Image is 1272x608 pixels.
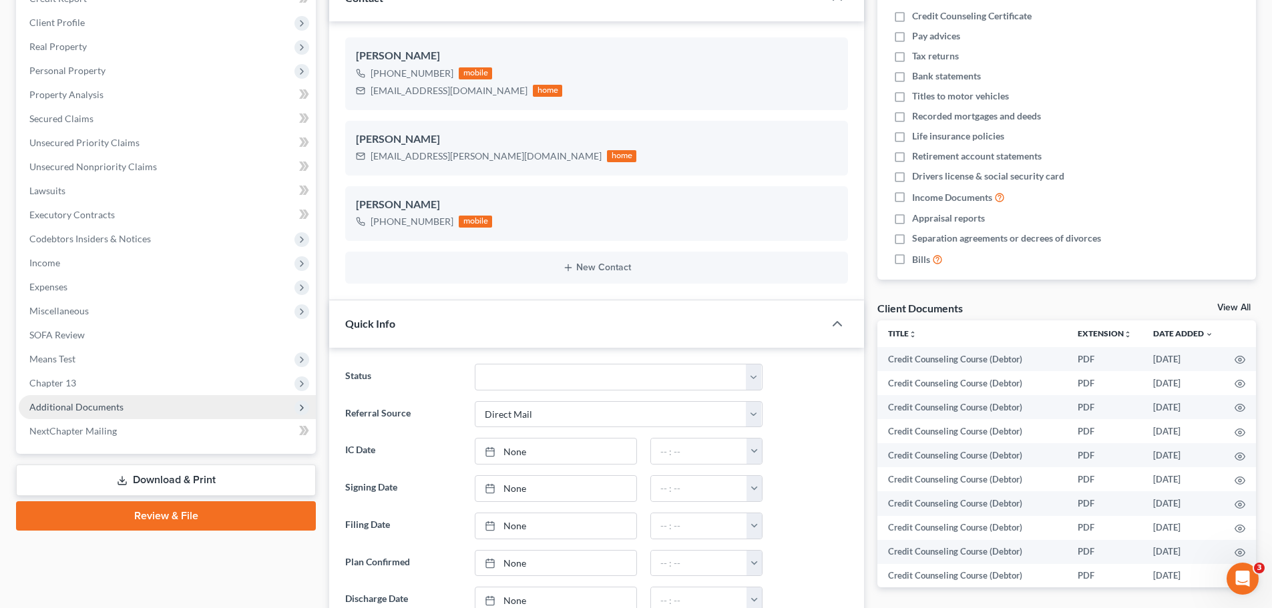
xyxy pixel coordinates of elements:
[339,513,467,539] label: Filing Date
[29,17,85,28] span: Client Profile
[1067,491,1142,515] td: PDF
[19,323,316,347] a: SOFA Review
[1142,395,1224,419] td: [DATE]
[371,215,453,228] div: [PHONE_NUMBER]
[19,203,316,227] a: Executory Contracts
[29,233,151,244] span: Codebtors Insiders & Notices
[1067,516,1142,540] td: PDF
[339,364,467,390] label: Status
[29,113,93,124] span: Secured Claims
[912,9,1032,23] span: Credit Counseling Certificate
[345,317,395,330] span: Quick Info
[19,83,316,107] a: Property Analysis
[912,170,1064,183] span: Drivers license & social security card
[29,65,105,76] span: Personal Property
[1227,563,1259,595] iframe: Intercom live chat
[29,377,76,388] span: Chapter 13
[1142,516,1224,540] td: [DATE]
[19,107,316,131] a: Secured Claims
[1067,395,1142,419] td: PDF
[877,395,1067,419] td: Credit Counseling Course (Debtor)
[533,85,562,97] div: home
[339,401,467,428] label: Referral Source
[877,564,1067,588] td: Credit Counseling Course (Debtor)
[29,329,85,340] span: SOFA Review
[877,301,963,315] div: Client Documents
[909,330,917,338] i: unfold_more
[877,467,1067,491] td: Credit Counseling Course (Debtor)
[912,29,960,43] span: Pay advices
[19,419,316,443] a: NextChapter Mailing
[29,401,124,412] span: Additional Documents
[651,513,747,539] input: -- : --
[19,155,316,179] a: Unsecured Nonpriority Claims
[475,513,636,539] a: None
[1142,540,1224,564] td: [DATE]
[912,212,985,225] span: Appraisal reports
[29,281,67,292] span: Expenses
[339,438,467,465] label: IC Date
[1254,563,1265,573] span: 3
[475,551,636,576] a: None
[912,191,992,204] span: Income Documents
[1217,303,1251,312] a: View All
[16,465,316,496] a: Download & Print
[1153,328,1213,338] a: Date Added expand_more
[912,69,981,83] span: Bank statements
[1067,467,1142,491] td: PDF
[877,371,1067,395] td: Credit Counseling Course (Debtor)
[877,419,1067,443] td: Credit Counseling Course (Debtor)
[912,109,1041,123] span: Recorded mortgages and deeds
[459,216,492,228] div: mobile
[1142,467,1224,491] td: [DATE]
[607,150,636,162] div: home
[29,257,60,268] span: Income
[912,89,1009,103] span: Titles to motor vehicles
[356,262,837,273] button: New Contact
[29,185,65,196] span: Lawsuits
[877,491,1067,515] td: Credit Counseling Course (Debtor)
[371,67,453,80] div: [PHONE_NUMBER]
[29,137,140,148] span: Unsecured Priority Claims
[1142,491,1224,515] td: [DATE]
[459,67,492,79] div: mobile
[1205,330,1213,338] i: expand_more
[1067,371,1142,395] td: PDF
[16,501,316,531] a: Review & File
[912,149,1042,163] span: Retirement account statements
[1142,371,1224,395] td: [DATE]
[1142,347,1224,371] td: [DATE]
[475,476,636,501] a: None
[912,49,959,63] span: Tax returns
[475,438,636,464] a: None
[1067,347,1142,371] td: PDF
[1124,330,1132,338] i: unfold_more
[912,129,1004,143] span: Life insurance policies
[19,179,316,203] a: Lawsuits
[1067,419,1142,443] td: PDF
[651,551,747,576] input: -- : --
[1142,443,1224,467] td: [DATE]
[912,253,930,266] span: Bills
[877,347,1067,371] td: Credit Counseling Course (Debtor)
[29,305,89,316] span: Miscellaneous
[371,84,527,97] div: [EMAIL_ADDRESS][DOMAIN_NAME]
[339,550,467,577] label: Plan Confirmed
[29,161,157,172] span: Unsecured Nonpriority Claims
[912,232,1101,245] span: Separation agreements or decrees of divorces
[371,149,602,163] div: [EMAIL_ADDRESS][PERSON_NAME][DOMAIN_NAME]
[1067,443,1142,467] td: PDF
[1078,328,1132,338] a: Extensionunfold_more
[877,540,1067,564] td: Credit Counseling Course (Debtor)
[1142,419,1224,443] td: [DATE]
[29,425,117,436] span: NextChapter Mailing
[877,516,1067,540] td: Credit Counseling Course (Debtor)
[29,41,87,52] span: Real Property
[651,476,747,501] input: -- : --
[1067,564,1142,588] td: PDF
[339,475,467,502] label: Signing Date
[19,131,316,155] a: Unsecured Priority Claims
[356,197,837,213] div: [PERSON_NAME]
[1067,540,1142,564] td: PDF
[29,89,103,100] span: Property Analysis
